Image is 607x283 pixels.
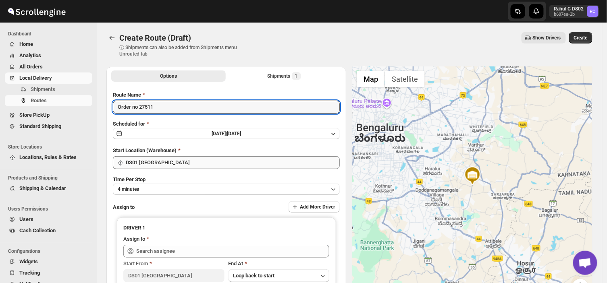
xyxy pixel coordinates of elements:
[5,50,92,61] button: Analytics
[19,52,41,58] span: Analytics
[229,269,329,282] button: Loop back to start
[19,75,52,81] span: Local Delivery
[113,204,135,210] span: Assign to
[573,251,597,275] a: Open chat
[113,147,177,153] span: Start Location (Warehouse)
[233,273,275,279] span: Loop back to start
[113,101,340,114] input: Eg: Bengaluru Route
[113,128,340,139] button: [DATE]|[DATE]
[6,1,67,21] img: ScrollEngine
[123,224,329,232] h3: DRIVER 1
[227,131,241,136] span: [DATE]
[119,33,191,43] span: Create Route (Draft)
[19,258,38,264] span: Widgets
[5,214,92,225] button: Users
[5,256,92,267] button: Widgets
[569,32,592,43] button: Create
[5,95,92,106] button: Routes
[113,92,141,98] span: Route Name
[19,112,50,118] span: Store PickUp
[8,206,93,212] span: Users Permissions
[8,248,93,254] span: Configurations
[160,73,177,79] span: Options
[5,61,92,72] button: All Orders
[5,225,92,236] button: Cash Collection
[19,154,77,160] span: Locations, Rules & Rates
[268,72,301,80] div: Shipments
[554,6,584,12] p: Rahul C DS02
[5,267,92,279] button: Tracking
[8,175,93,181] span: Products and Shipping
[111,70,226,82] button: All Route Options
[357,71,385,87] button: Show street map
[8,144,93,150] span: Store Locations
[8,31,93,37] span: Dashboard
[113,121,145,127] span: Scheduled for
[5,183,92,194] button: Shipping & Calendar
[113,184,340,195] button: 4 minutes
[19,64,43,70] span: All Orders
[19,185,66,191] span: Shipping & Calendar
[136,245,329,258] input: Search assignee
[19,41,33,47] span: Home
[123,260,148,266] span: Start From
[574,35,588,41] span: Create
[31,97,47,103] span: Routes
[295,73,298,79] span: 1
[19,123,61,129] span: Standard Shipping
[587,6,599,17] span: Rahul C DS02
[212,131,227,136] span: [DATE] |
[126,156,340,169] input: Search location
[549,5,599,18] button: User menu
[229,260,329,268] div: End At
[227,70,342,82] button: Selected Shipments
[522,32,566,43] button: Show Drivers
[123,235,145,243] div: Assign to
[106,32,118,43] button: Routes
[19,270,40,276] span: Tracking
[300,204,335,210] span: Add More Driver
[5,152,92,163] button: Locations, Rules & Rates
[19,216,33,222] span: Users
[289,201,340,213] button: Add More Driver
[590,9,596,14] text: RC
[5,84,92,95] button: Shipments
[119,44,246,57] p: ⓘ Shipments can also be added from Shipments menu Unrouted tab
[113,176,146,182] span: Time Per Stop
[5,39,92,50] button: Home
[533,35,561,41] span: Show Drivers
[19,227,56,233] span: Cash Collection
[31,86,55,92] span: Shipments
[118,186,139,192] span: 4 minutes
[554,12,584,17] p: b607ea-2b
[385,71,425,87] button: Show satellite imagery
